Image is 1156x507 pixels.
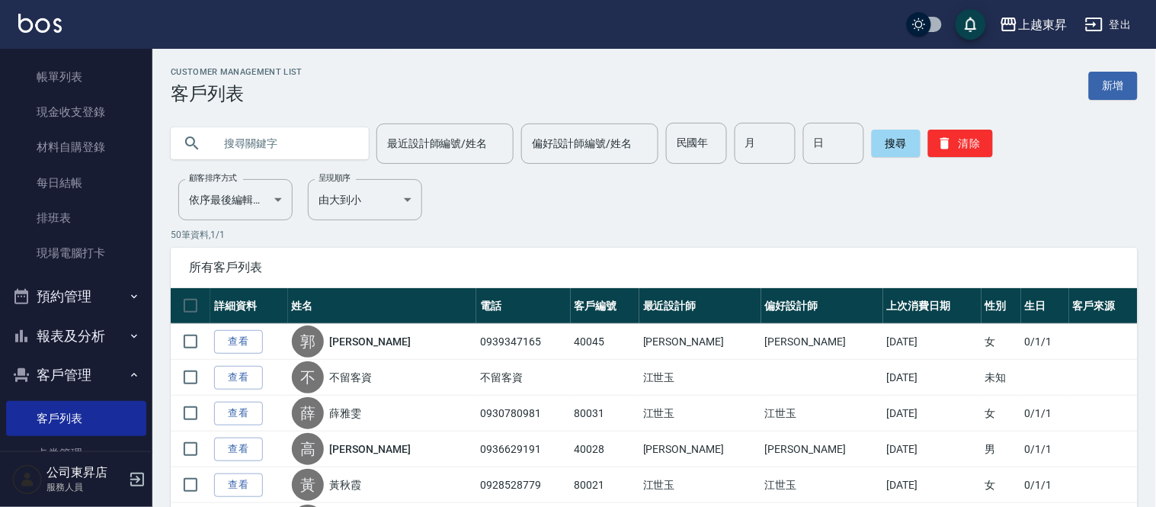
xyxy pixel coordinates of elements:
td: 江世玉 [639,396,761,432]
th: 上次消費日期 [883,288,981,324]
td: 0/1/1 [1021,467,1069,503]
td: [DATE] [883,467,981,503]
td: 江世玉 [639,360,761,396]
h5: 公司東昇店 [46,465,124,480]
a: 查看 [214,438,263,461]
td: 0/1/1 [1021,432,1069,467]
div: 高 [292,433,324,465]
h2: Customer Management List [171,67,303,77]
a: 查看 [214,402,263,425]
td: 0/1/1 [1021,324,1069,360]
td: 江世玉 [761,467,883,503]
td: 0939347165 [476,324,570,360]
td: 女 [981,396,1021,432]
td: 80021 [571,467,639,503]
td: 0936629191 [476,432,570,467]
button: 客戶管理 [6,355,146,395]
th: 偏好設計師 [761,288,883,324]
a: 現金收支登錄 [6,95,146,130]
th: 最近設計師 [639,288,761,324]
a: 現場電腦打卡 [6,236,146,271]
a: 薛雅雯 [330,406,362,421]
td: 不留客資 [476,360,570,396]
div: 依序最後編輯時間 [178,179,293,220]
h3: 客戶列表 [171,83,303,104]
td: 江世玉 [761,396,883,432]
a: 黃秋霞 [330,477,362,493]
th: 詳細資料 [210,288,288,324]
a: 查看 [214,366,263,390]
a: 查看 [214,330,263,354]
button: save [956,9,986,40]
div: 由大到小 [308,179,422,220]
td: 男 [981,432,1021,467]
td: [PERSON_NAME] [761,324,883,360]
td: 江世玉 [639,467,761,503]
div: 黃 [292,469,324,501]
td: [PERSON_NAME] [639,432,761,467]
a: 不留客資 [330,370,373,385]
a: 帳單列表 [6,59,146,95]
div: 上越東昇 [1018,15,1067,34]
a: 排班表 [6,201,146,236]
td: 40028 [571,432,639,467]
button: 清除 [928,130,993,157]
img: Person [12,464,43,495]
td: 40045 [571,324,639,360]
td: [DATE] [883,324,981,360]
a: 新增 [1089,72,1138,100]
th: 電話 [476,288,570,324]
a: 客戶列表 [6,401,146,436]
th: 性別 [981,288,1021,324]
td: 未知 [981,360,1021,396]
span: 所有客戶列表 [189,260,1119,275]
td: [DATE] [883,360,981,396]
button: 上越東昇 [994,9,1073,40]
a: 查看 [214,473,263,497]
button: 登出 [1079,11,1138,39]
td: 0928528779 [476,467,570,503]
input: 搜尋關鍵字 [213,123,357,164]
div: 不 [292,361,324,393]
td: 80031 [571,396,639,432]
a: 材料自購登錄 [6,130,146,165]
td: [PERSON_NAME] [639,324,761,360]
th: 客戶來源 [1069,288,1138,324]
div: 薛 [292,397,324,429]
div: 郭 [292,326,324,358]
th: 客戶編號 [571,288,639,324]
button: 報表及分析 [6,316,146,356]
td: [PERSON_NAME] [761,432,883,467]
a: 每日結帳 [6,165,146,201]
a: [PERSON_NAME] [330,441,411,457]
td: 女 [981,467,1021,503]
th: 生日 [1021,288,1069,324]
td: 0930780981 [476,396,570,432]
td: [DATE] [883,432,981,467]
td: 0/1/1 [1021,396,1069,432]
th: 姓名 [288,288,477,324]
img: Logo [18,14,62,33]
button: 預約管理 [6,277,146,316]
p: 服務人員 [46,480,124,494]
td: [DATE] [883,396,981,432]
a: [PERSON_NAME] [330,334,411,349]
label: 顧客排序方式 [189,172,237,184]
p: 50 筆資料, 1 / 1 [171,228,1138,242]
a: 卡券管理 [6,436,146,471]
button: 搜尋 [872,130,921,157]
td: 女 [981,324,1021,360]
label: 呈現順序 [319,172,351,184]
